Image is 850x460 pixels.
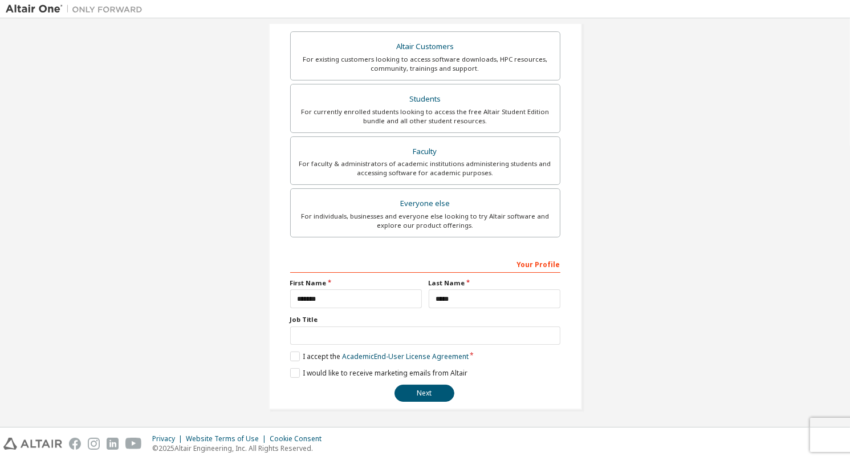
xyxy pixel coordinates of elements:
img: instagram.svg [88,438,100,450]
div: Cookie Consent [270,434,328,443]
img: youtube.svg [125,438,142,450]
div: Students [298,91,553,107]
label: First Name [290,279,422,288]
img: altair_logo.svg [3,438,62,450]
img: linkedin.svg [107,438,119,450]
button: Next [395,385,454,402]
div: For individuals, businesses and everyone else looking to try Altair software and explore our prod... [298,212,553,230]
div: Your Profile [290,255,560,273]
div: Website Terms of Use [186,434,270,443]
label: I accept the [290,352,469,361]
div: For existing customers looking to access software downloads, HPC resources, community, trainings ... [298,55,553,73]
img: Altair One [6,3,148,15]
label: I would like to receive marketing emails from Altair [290,368,467,378]
img: facebook.svg [69,438,81,450]
label: Last Name [429,279,560,288]
div: Privacy [152,434,186,443]
div: Altair Customers [298,39,553,55]
a: Academic End-User License Agreement [342,352,469,361]
div: Everyone else [298,196,553,212]
p: © 2025 Altair Engineering, Inc. All Rights Reserved. [152,443,328,453]
div: Faculty [298,144,553,160]
div: For faculty & administrators of academic institutions administering students and accessing softwa... [298,159,553,177]
div: For currently enrolled students looking to access the free Altair Student Edition bundle and all ... [298,107,553,126]
label: Job Title [290,315,560,324]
